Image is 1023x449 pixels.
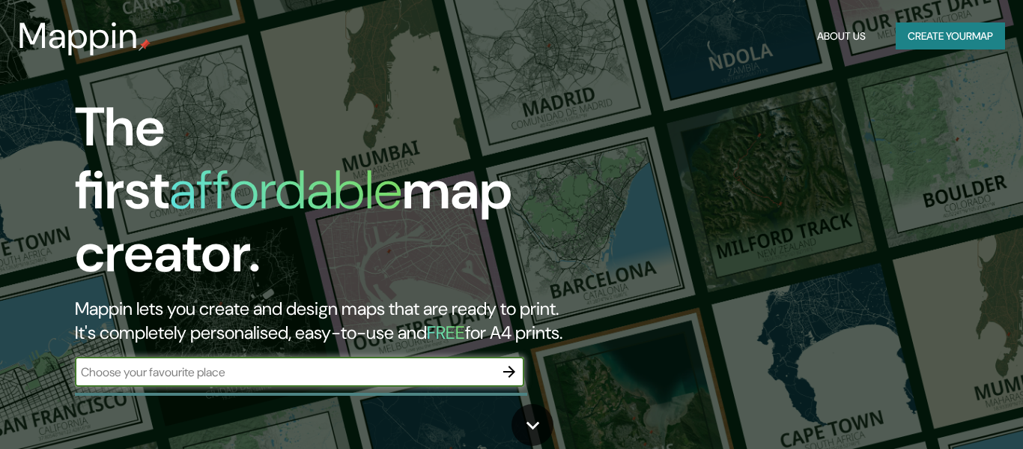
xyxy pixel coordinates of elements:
img: mappin-pin [139,39,151,51]
button: Create yourmap [896,22,1005,50]
h1: affordable [169,155,402,225]
h5: FREE [427,321,465,344]
input: Choose your favourite place [75,364,494,381]
button: About Us [811,22,872,50]
h1: The first map creator. [75,96,586,297]
h2: Mappin lets you create and design maps that are ready to print. It's completely personalised, eas... [75,297,586,345]
h3: Mappin [18,15,139,57]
